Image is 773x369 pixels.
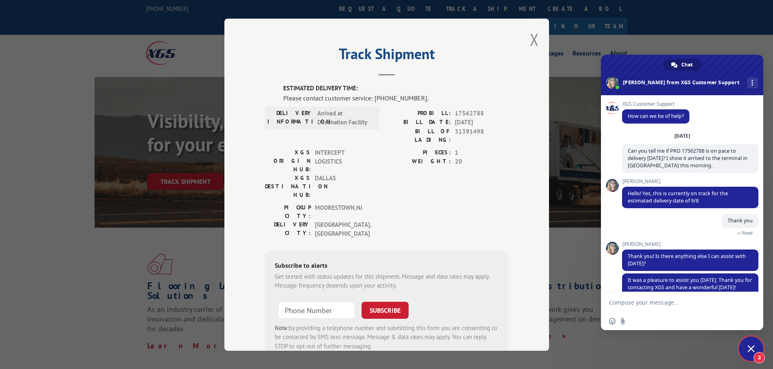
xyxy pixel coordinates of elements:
[283,84,508,93] label: ESTIMATED DELIVERY TIME:
[278,301,355,318] input: Phone Number
[609,318,616,324] span: Insert an emoji
[315,148,370,173] span: INTERCEPT LOGISTICS
[267,109,313,127] label: DELIVERY INFORMATION:
[628,147,747,169] span: Can you tell me if PRO 17562788 is on pace to delivery [DATE]? I show it arrived to the terminal ...
[674,134,690,139] div: [DATE]
[622,179,758,184] span: [PERSON_NAME]
[622,241,758,247] span: [PERSON_NAME]
[728,217,753,224] span: Thank you
[628,190,728,204] span: Hello! Yes, this is currently on track for the estimated delivery date of 9/8
[628,277,752,313] span: It was a pleasure to assist you [DATE]. Thank you for contacting XGS and have a wonderful [DATE]!...
[455,157,508,166] span: 20
[265,48,508,64] h2: Track Shipment
[530,29,539,50] button: Close modal
[664,59,701,71] a: Chat
[628,113,684,119] span: How can we be of help?
[387,127,451,144] label: BILL OF LADING:
[265,203,311,220] label: PICKUP CITY:
[283,93,508,102] div: Please contact customer service: [PHONE_NUMBER].
[754,352,765,363] span: 2
[265,220,311,238] label: DELIVERY CITY:
[275,272,499,290] div: Get texted with status updates for this shipment. Message and data rates may apply. Message frequ...
[362,301,409,318] button: SUBSCRIBE
[315,173,370,199] span: DALLAS
[622,101,689,107] span: XGS Customer Support
[275,323,499,351] div: by providing a telephone number and submitting this form you are consenting to be contacted by SM...
[681,59,693,71] span: Chat
[387,109,451,118] label: PROBILL:
[742,230,753,236] span: Read
[455,118,508,127] span: [DATE]
[628,253,746,267] span: Thank you! Is there anything else I can assist with [DATE]?
[265,148,311,173] label: XGS ORIGIN HUB:
[609,292,739,312] textarea: Compose your message...
[387,118,451,127] label: BILL DATE:
[387,157,451,166] label: WEIGHT:
[275,260,499,272] div: Subscribe to alerts
[455,148,508,157] span: 1
[455,127,508,144] span: 31391498
[315,220,370,238] span: [GEOGRAPHIC_DATA] , [GEOGRAPHIC_DATA]
[315,203,370,220] span: MOORESTOWN , NJ
[620,318,626,324] span: Send a file
[317,109,372,127] span: Arrived at Destination Facility
[265,173,311,199] label: XGS DESTINATION HUB:
[387,148,451,157] label: PIECES:
[275,324,289,331] strong: Note:
[455,109,508,118] span: 17562788
[739,337,763,361] a: Close chat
